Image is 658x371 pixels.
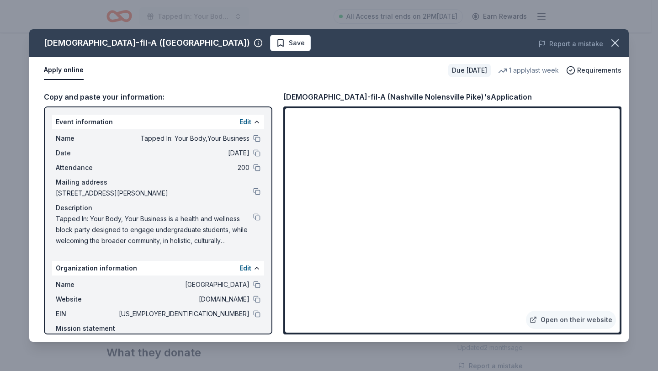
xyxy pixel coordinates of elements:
[56,177,260,188] div: Mailing address
[56,308,117,319] span: EIN
[44,61,84,80] button: Apply online
[52,261,264,276] div: Organization information
[52,115,264,129] div: Event information
[56,148,117,159] span: Date
[566,65,621,76] button: Requirements
[538,38,603,49] button: Report a mistake
[239,263,251,274] button: Edit
[498,65,559,76] div: 1 apply last week
[117,162,249,173] span: 200
[283,91,532,103] div: [DEMOGRAPHIC_DATA]-fil-A (Nashville Nolensville Pike)'s Application
[56,202,260,213] div: Description
[239,117,251,127] button: Edit
[44,36,250,50] div: [DEMOGRAPHIC_DATA]-fil-A ([GEOGRAPHIC_DATA])
[117,308,249,319] span: [US_EMPLOYER_IDENTIFICATION_NUMBER]
[448,64,491,77] div: Due [DATE]
[44,91,272,103] div: Copy and paste your information:
[117,279,249,290] span: [GEOGRAPHIC_DATA]
[117,133,249,144] span: Tapped In: Your Body,Your Business
[577,65,621,76] span: Requirements
[56,213,253,246] span: Tapped In: Your Body, Your Business is a health and wellness block party designed to engage under...
[117,148,249,159] span: [DATE]
[526,311,616,329] a: Open on their website
[56,279,117,290] span: Name
[56,294,117,305] span: Website
[117,294,249,305] span: [DOMAIN_NAME]
[56,133,117,144] span: Name
[56,162,117,173] span: Attendance
[270,35,311,51] button: Save
[289,37,305,48] span: Save
[56,323,260,334] div: Mission statement
[56,188,253,199] span: [STREET_ADDRESS][PERSON_NAME]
